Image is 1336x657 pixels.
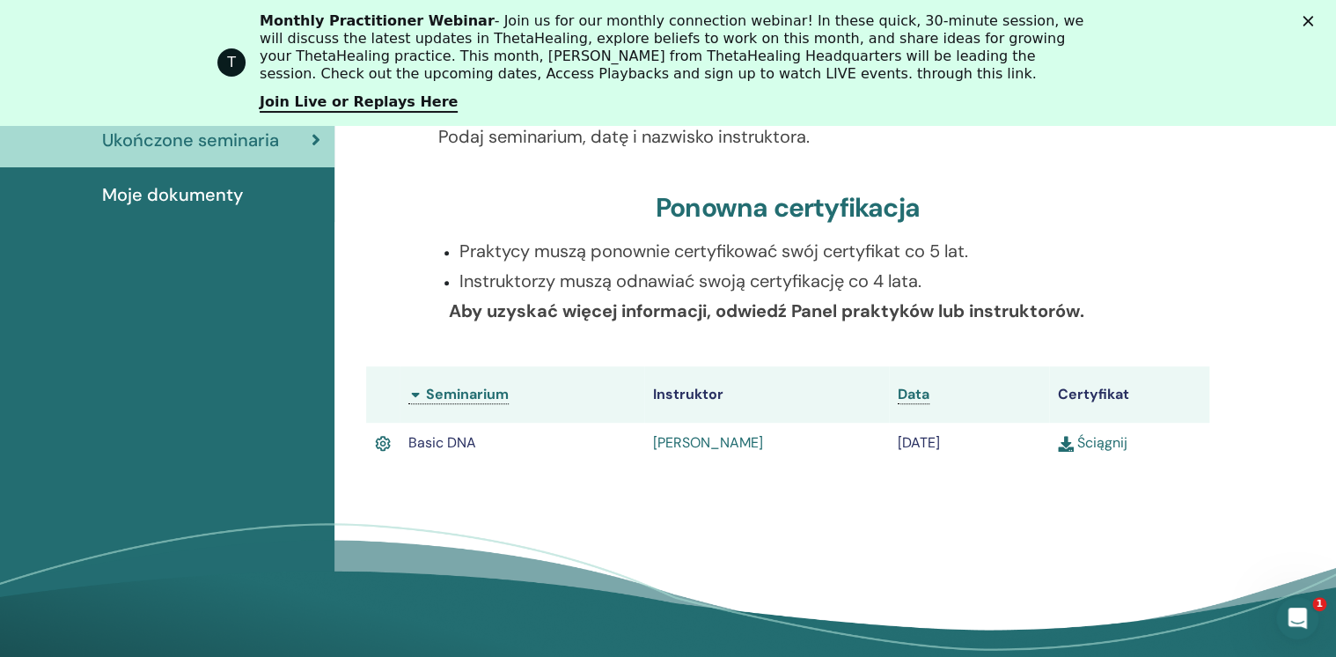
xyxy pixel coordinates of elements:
[898,385,929,403] span: Data
[408,433,476,452] span: Basic DNA
[1058,436,1074,452] img: download.svg
[889,423,1049,463] td: [DATE]
[1276,597,1318,639] iframe: Intercom live chat
[1049,366,1209,423] th: Certyfikat
[260,12,1090,83] div: - Join us for our monthly connection webinar! In these quick, 30-minute session, we will discuss ...
[217,48,246,77] div: Profile image for ThetaHealing
[1303,16,1320,26] div: Zamknij
[1312,597,1326,611] span: 1
[644,366,889,423] th: Instruktor
[449,299,1084,322] b: Aby uzyskać więcej informacji, odwiedź Panel praktyków lub instruktorów.
[102,127,279,153] span: Ukończone seminaria
[898,385,929,404] a: Data
[260,12,495,29] b: Monthly Practitioner Webinar
[459,268,1137,294] p: Instruktorzy muszą odnawiać swoją certyfikację co 4 lata.
[375,432,391,455] img: Active Certificate
[653,433,763,452] a: [PERSON_NAME]
[260,93,458,113] a: Join Live or Replays Here
[1058,433,1127,452] a: Ściągnij
[102,181,243,208] span: Moje dokumenty
[459,238,1137,264] p: Praktycy muszą ponownie certyfikować swój certyfikat co 5 lat.
[656,192,920,224] h3: Ponowna certyfikacja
